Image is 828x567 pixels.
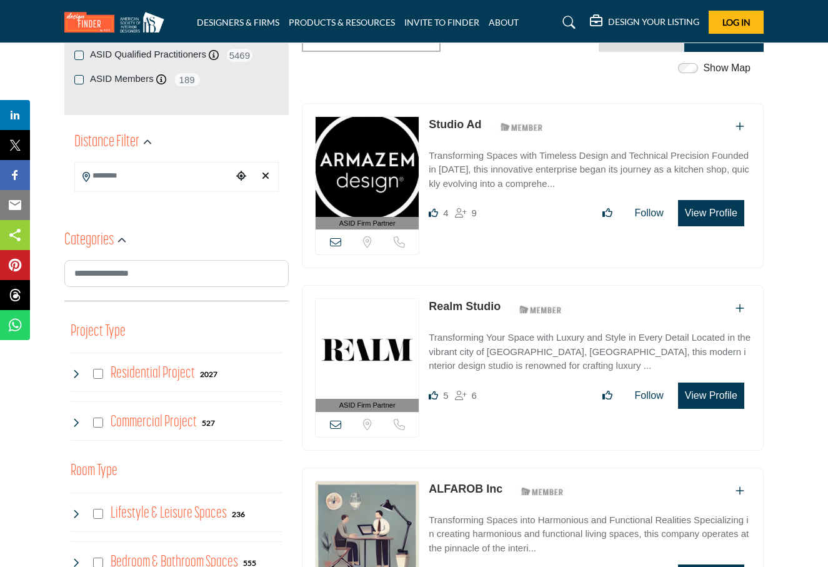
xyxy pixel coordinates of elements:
span: Log In [722,17,751,28]
button: Log In [709,11,764,34]
img: Realm Studio [316,299,419,399]
img: Studio Ad [316,117,419,217]
h4: Residential Project: Types of projects range from simple residential renovations to highly comple... [111,363,195,384]
span: 5469 [226,48,254,63]
a: Transforming Your Space with Luxury and Style in Every Detail Located in the vibrant city of [GEO... [429,323,751,373]
input: Select Residential Project checkbox [93,369,103,379]
span: ASID Firm Partner [339,400,396,411]
div: 236 Results For Lifestyle & Leisure Spaces [232,508,245,519]
input: ASID Qualified Practitioners checkbox [74,51,84,60]
a: Add To List [736,486,744,496]
input: Select Lifestyle & Leisure Spaces checkbox [93,509,103,519]
i: Likes [429,208,438,218]
div: Followers [455,388,477,403]
a: ASID Firm Partner [316,299,419,412]
a: Transforming Spaces with Timeless Design and Technical Precision Founded in [DATE], this innovati... [429,141,751,191]
a: ALFAROB Inc [429,483,502,495]
div: DESIGN YOUR LISTING [590,15,699,30]
label: ASID Members [90,72,154,86]
p: Transforming Spaces into Harmonious and Functional Realities Specializing in creating harmonious ... [429,513,751,556]
div: Followers [455,206,477,221]
img: ASID Members Badge Icon [514,484,571,499]
button: Like listing [594,383,621,408]
p: Realm Studio [429,298,501,315]
a: ABOUT [489,17,519,28]
h2: Categories [64,229,114,252]
button: Follow [627,201,672,226]
label: Show Map [703,61,751,76]
b: 527 [202,419,215,428]
p: Transforming Spaces with Timeless Design and Technical Precision Founded in [DATE], this innovati... [429,149,751,191]
h4: Lifestyle & Leisure Spaces: Lifestyle & Leisure Spaces [111,503,227,524]
h4: Commercial Project: Involve the design, construction, or renovation of spaces used for business p... [111,411,197,433]
p: ALFAROB Inc [429,481,502,498]
i: Likes [429,391,438,400]
h5: DESIGN YOUR LISTING [608,16,699,28]
img: ASID Members Badge Icon [494,119,550,135]
a: Realm Studio [429,300,501,313]
label: ASID Qualified Practitioners [90,48,206,62]
h2: Distance Filter [74,131,139,154]
input: Select Commercial Project checkbox [93,418,103,428]
p: Studio Ad [429,116,481,133]
div: Choose your current location [232,163,251,190]
button: Follow [627,383,672,408]
span: 4 [443,208,448,218]
span: 9 [472,208,477,218]
input: Search Location [75,164,232,188]
span: 189 [173,72,201,88]
button: View Profile [678,200,744,226]
a: DESIGNERS & FIRMS [197,17,279,28]
img: Site Logo [64,12,171,33]
input: ASID Members checkbox [74,75,84,84]
button: Room Type [71,459,117,483]
a: Studio Ad [429,118,481,131]
span: ASID Firm Partner [339,218,396,229]
a: INVITE TO FINDER [404,17,479,28]
b: 2027 [200,370,217,379]
div: 527 Results For Commercial Project [202,417,215,428]
a: ASID Firm Partner [316,117,419,230]
b: 236 [232,510,245,519]
p: Transforming Your Space with Luxury and Style in Every Detail Located in the vibrant city of [GEO... [429,331,751,373]
button: Like listing [594,201,621,226]
button: View Profile [678,383,744,409]
a: Add To List [736,303,744,314]
div: 2027 Results For Residential Project [200,368,217,379]
span: 5 [443,390,448,401]
div: Clear search location [257,163,275,190]
a: Search [551,13,584,33]
button: Project Type [71,320,126,344]
a: Transforming Spaces into Harmonious and Functional Realities Specializing in creating harmonious ... [429,506,751,556]
img: ASID Members Badge Icon [512,301,569,317]
a: Add To List [736,121,744,132]
a: PRODUCTS & RESOURCES [289,17,395,28]
span: 6 [472,390,477,401]
input: Search Category [64,260,289,287]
